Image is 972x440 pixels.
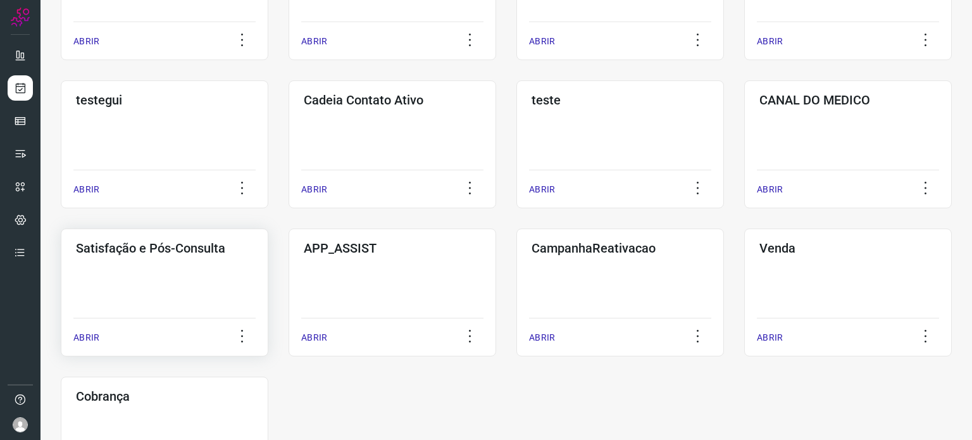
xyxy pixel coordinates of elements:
[759,241,937,256] h3: Venda
[757,183,783,196] p: ABRIR
[76,92,253,108] h3: testegui
[13,417,28,432] img: avatar-user-boy.jpg
[532,241,709,256] h3: CampanhaReativacao
[304,92,481,108] h3: Cadeia Contato Ativo
[757,35,783,48] p: ABRIR
[301,183,327,196] p: ABRIR
[301,35,327,48] p: ABRIR
[529,183,555,196] p: ABRIR
[532,92,709,108] h3: teste
[76,389,253,404] h3: Cobrança
[529,331,555,344] p: ABRIR
[73,183,99,196] p: ABRIR
[73,35,99,48] p: ABRIR
[304,241,481,256] h3: APP_ASSIST
[76,241,253,256] h3: Satisfação e Pós-Consulta
[301,331,327,344] p: ABRIR
[11,8,30,27] img: Logo
[529,35,555,48] p: ABRIR
[73,331,99,344] p: ABRIR
[757,331,783,344] p: ABRIR
[759,92,937,108] h3: CANAL DO MEDICO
